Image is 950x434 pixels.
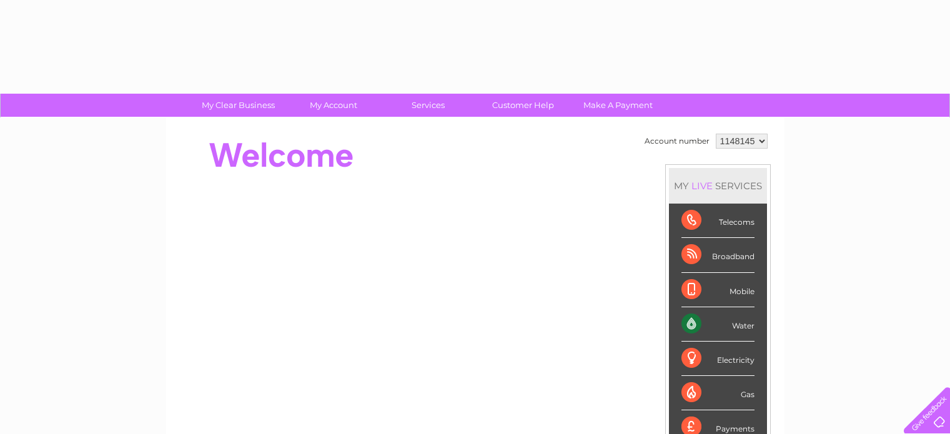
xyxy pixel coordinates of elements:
td: Account number [641,131,713,152]
a: Make A Payment [567,94,670,117]
div: Gas [681,376,755,410]
div: Broadband [681,238,755,272]
a: My Account [282,94,385,117]
a: My Clear Business [187,94,290,117]
a: Customer Help [472,94,575,117]
div: LIVE [689,180,715,192]
div: Electricity [681,342,755,376]
div: Water [681,307,755,342]
div: Telecoms [681,204,755,238]
div: MY SERVICES [669,168,767,204]
div: Mobile [681,273,755,307]
a: Services [377,94,480,117]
